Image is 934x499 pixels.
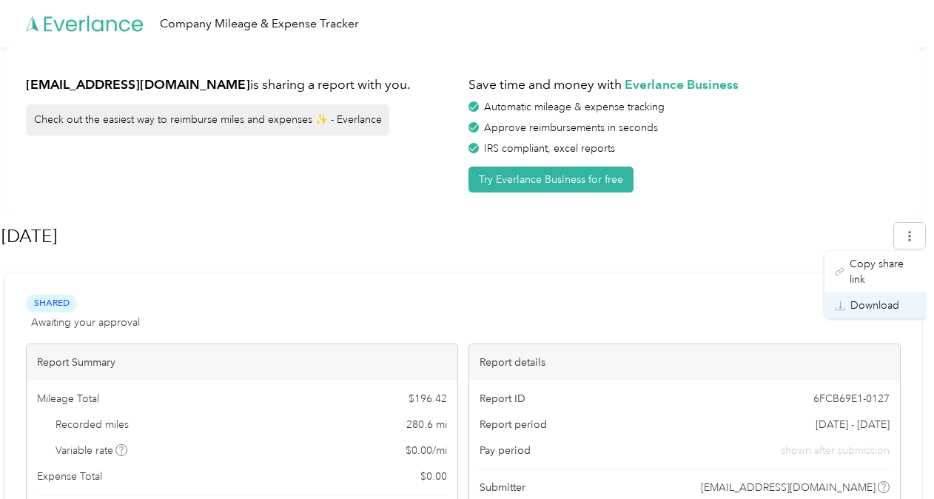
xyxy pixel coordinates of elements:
[813,391,890,406] span: 6FCB69E1-0127
[469,344,900,381] div: Report details
[850,298,899,313] span: Download
[480,443,531,458] span: Pay period
[409,391,447,406] span: $ 196.42
[26,76,458,94] h1: is sharing a report with you.
[468,76,901,94] h1: Save time and money with
[160,15,359,33] div: Company Mileage & Expense Tracker
[484,121,658,134] span: Approve reimbursements in seconds
[26,295,77,312] span: Shared
[56,443,128,458] span: Variable rate
[406,443,447,458] span: $ 0.00 / mi
[31,315,140,330] span: Awaiting your approval
[484,142,615,155] span: IRS compliant, excel reports
[420,469,447,484] span: $ 0.00
[37,391,99,406] span: Mileage Total
[468,167,634,192] button: Try Everlance Business for free
[56,417,129,432] span: Recorded miles
[816,417,890,432] span: [DATE] - [DATE]
[406,417,447,432] span: 280.6 mi
[480,391,525,406] span: Report ID
[625,76,739,92] strong: Everlance Business
[480,417,547,432] span: Report period
[484,101,665,113] span: Automatic mileage & expense tracking
[37,469,102,484] span: Expense Total
[850,256,916,287] span: Copy share link
[480,480,525,495] span: Submitter
[781,443,890,458] span: shown after submission
[26,76,250,92] strong: [EMAIL_ADDRESS][DOMAIN_NAME]
[27,344,457,381] div: Report Summary
[701,480,876,495] span: [EMAIL_ADDRESS][DOMAIN_NAME]
[26,104,389,135] div: Check out the easiest way to reimburse miles and expenses ✨ - Everlance
[1,218,884,254] h1: Aug 2025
